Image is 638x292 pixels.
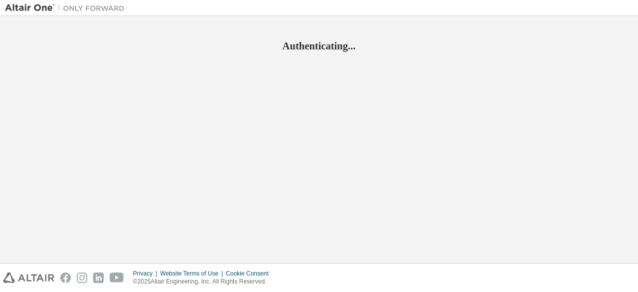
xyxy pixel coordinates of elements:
img: facebook.svg [60,273,71,283]
img: Altair One [5,3,130,13]
p: © 2025 Altair Engineering, Inc. All Rights Reserved. [133,278,275,286]
div: Website Terms of Use [160,270,226,278]
div: Cookie Consent [226,270,274,278]
img: instagram.svg [77,273,87,283]
h2: Authenticating... [5,39,633,52]
img: youtube.svg [110,273,124,283]
div: Privacy [133,270,160,278]
img: altair_logo.svg [3,273,54,283]
img: linkedin.svg [93,273,104,283]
